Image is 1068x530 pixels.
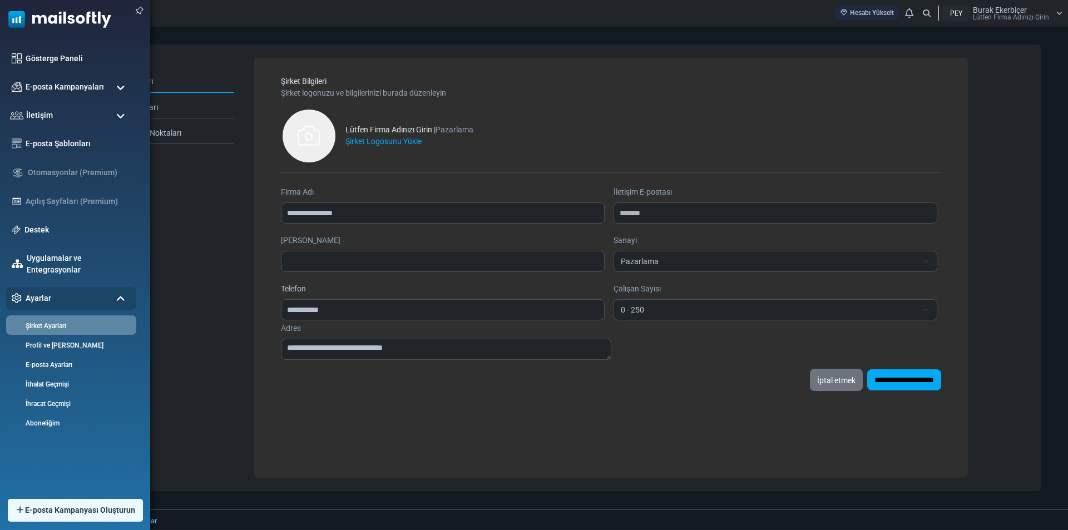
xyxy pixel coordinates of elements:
[281,108,337,164] img: firms-empty-photos-icon.svg
[26,361,72,369] font: E-posta Ayarları
[6,321,133,331] a: Şirket Ayarları
[26,400,71,408] font: İhracat Geçmişi
[12,138,22,148] img: email-templates-icon.svg
[24,225,49,234] font: Destek
[26,53,131,65] a: Gösterge Paneli
[26,341,103,349] font: Profil ve [PERSON_NAME]
[835,6,899,20] a: Hesabı Yükselt
[281,187,314,196] font: Firma Adı
[614,284,661,293] font: Çalışan Sayısı
[12,82,22,92] img: campaigns-icon.png
[281,284,306,293] font: Telefon
[436,125,473,134] font: Pazarlama
[850,9,894,17] font: Hesabı Yükselt
[614,299,937,320] span: 0 - 250
[281,324,301,333] font: Adres
[6,418,133,428] a: Aboneliğim
[281,88,446,97] font: Şirket logonuzu ve bilgilerinizi burada düzenleyin
[26,322,66,330] font: Şirket Ayarları
[25,506,135,514] font: E-posta Kampanyası Oluşturun
[6,360,133,370] a: E-posta Ayarları
[26,419,60,427] font: Aboneliğim
[10,111,23,119] img: contacts-icon.svg
[27,254,82,274] font: Uygulamalar ve Entegrasyonlar
[24,224,131,236] a: Destek
[6,340,133,350] a: Profil ve [PERSON_NAME]
[621,255,917,268] span: Pazarlama
[6,379,133,389] a: İthalat Geçmişi
[950,9,962,17] font: PEY
[26,111,53,120] font: İletişim
[614,236,637,245] font: Sanayi
[26,380,69,388] font: İthalat Geçmişi
[12,166,24,179] img: workflow.svg
[27,252,131,276] a: Uygulamalar ve Entegrasyonlar
[281,77,327,86] font: Şirket Bilgileri
[12,293,22,303] img: settings-icon.svg
[26,139,91,148] font: E-posta Şablonları
[973,6,1027,14] font: Burak Ekerbiçer
[26,54,83,63] font: Gösterge Paneli
[614,251,937,272] span: Pazarlama
[614,187,672,196] font: İletişim E-postası
[345,137,422,146] font: Şirket Logosunu Yükle
[621,303,917,316] span: 0 - 250
[26,82,104,91] font: E-posta Kampanyaları
[6,399,133,409] a: İhracat Geçmişi
[12,225,21,234] img: support-icon.svg
[810,369,863,391] a: İptal etmek
[942,6,1062,21] a: PEY Burak Ekerbiçer Lütfen Firma Adınızı Girin
[621,305,644,314] font: 0 - 250
[345,125,436,134] font: Lütfen Firma Adınızı Girin |
[281,236,340,245] font: [PERSON_NAME]
[26,138,131,150] a: E-posta Şablonları
[26,294,51,303] font: Ayarlar
[973,13,1049,21] font: Lütfen Firma Adınızı Girin
[817,376,856,385] font: İptal etmek
[12,196,22,206] img: landing_pages.svg
[12,53,22,63] img: dashboard-icon.svg
[621,257,659,266] font: Pazarlama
